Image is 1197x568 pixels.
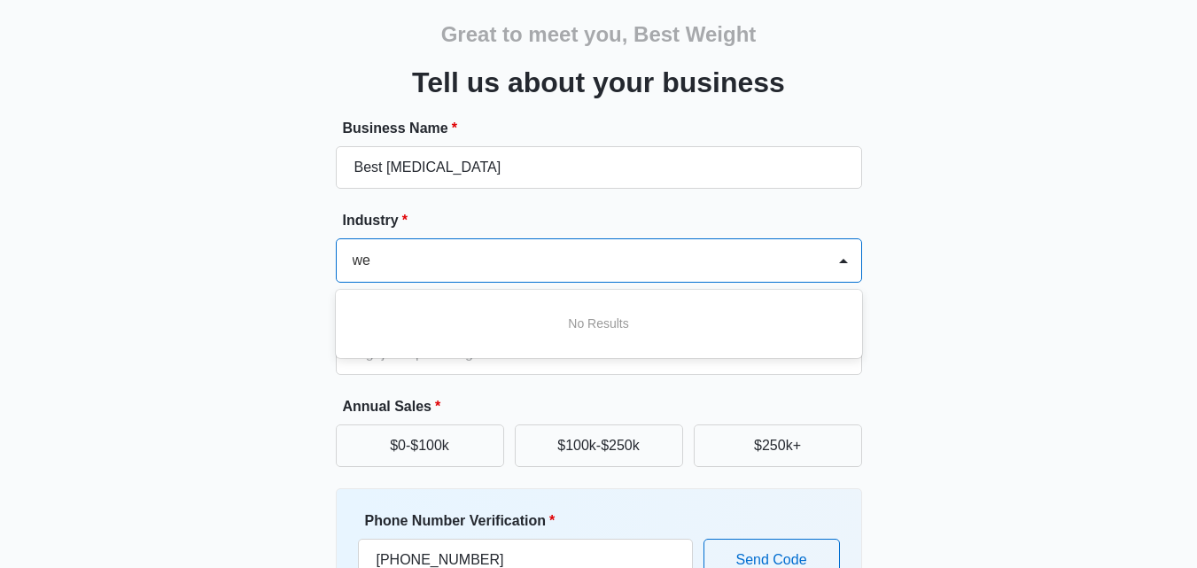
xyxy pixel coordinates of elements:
label: Industry [343,210,869,231]
button: $0-$100k [336,424,504,467]
label: Annual Sales [343,396,869,417]
button: $250k+ [694,424,862,467]
label: Phone Number Verification [365,510,700,532]
label: Business Name [343,118,869,139]
input: e.g. Jane's Plumbing [336,146,862,189]
h3: Tell us about your business [412,61,785,104]
button: $100k-$250k [515,424,683,467]
div: No Results [336,307,862,340]
h2: Great to meet you, Best Weight [441,19,757,51]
